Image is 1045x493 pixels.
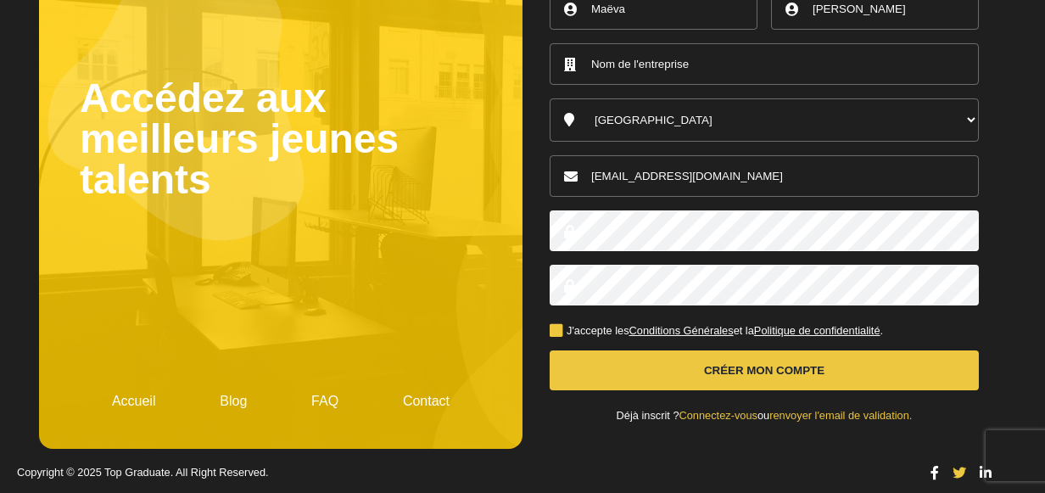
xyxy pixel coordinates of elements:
a: Contact [403,394,450,408]
a: Accueil [112,394,156,408]
p: Copyright © 2025 Top Graduate. All Right Reserved. [17,468,911,479]
input: Nom de l'entreprise [550,43,979,85]
a: Connectez-vous [679,409,757,422]
a: Conditions Générales [629,324,734,337]
label: J'accepte les et la . [550,326,883,337]
button: Créer mon compte [550,350,979,390]
a: renvoyer l'email de validation. [769,409,912,422]
input: Email [550,155,979,197]
a: FAQ [311,394,338,408]
div: Déjà inscrit ? ou [550,411,979,422]
a: Blog [220,394,247,408]
a: Politique de confidentialité [754,324,880,337]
